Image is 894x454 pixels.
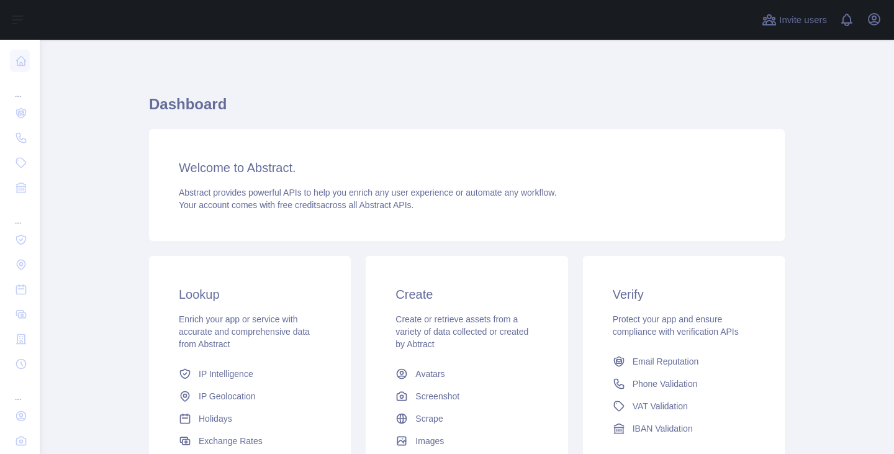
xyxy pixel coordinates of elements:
a: Phone Validation [608,373,760,395]
div: ... [10,75,30,99]
span: Invite users [779,13,827,27]
span: Screenshot [415,390,459,402]
a: Images [391,430,543,452]
span: Protect your app and ensure compliance with verification APIs [613,314,739,337]
a: Screenshot [391,385,543,407]
span: Enrich your app or service with accurate and comprehensive data from Abstract [179,314,310,349]
span: Phone Validation [633,378,698,390]
span: Images [415,435,444,447]
span: Abstract provides powerful APIs to help you enrich any user experience or automate any workflow. [179,188,557,197]
a: Holidays [174,407,326,430]
span: VAT Validation [633,400,688,412]
div: ... [10,201,30,226]
span: IP Geolocation [199,390,256,402]
span: Create or retrieve assets from a variety of data collected or created by Abtract [395,314,528,349]
span: IP Intelligence [199,368,253,380]
h3: Create [395,286,538,303]
span: IBAN Validation [633,422,693,435]
div: ... [10,378,30,402]
h3: Welcome to Abstract. [179,159,755,176]
a: Exchange Rates [174,430,326,452]
span: Scrape [415,412,443,425]
span: Email Reputation [633,355,699,368]
h3: Verify [613,286,755,303]
span: Exchange Rates [199,435,263,447]
a: VAT Validation [608,395,760,417]
a: IP Geolocation [174,385,326,407]
h1: Dashboard [149,94,785,124]
span: Your account comes with across all Abstract APIs. [179,200,413,210]
a: Email Reputation [608,350,760,373]
a: IBAN Validation [608,417,760,440]
span: Holidays [199,412,232,425]
a: Avatars [391,363,543,385]
h3: Lookup [179,286,321,303]
a: IP Intelligence [174,363,326,385]
span: free credits [278,200,320,210]
button: Invite users [759,10,829,30]
a: Scrape [391,407,543,430]
span: Avatars [415,368,445,380]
